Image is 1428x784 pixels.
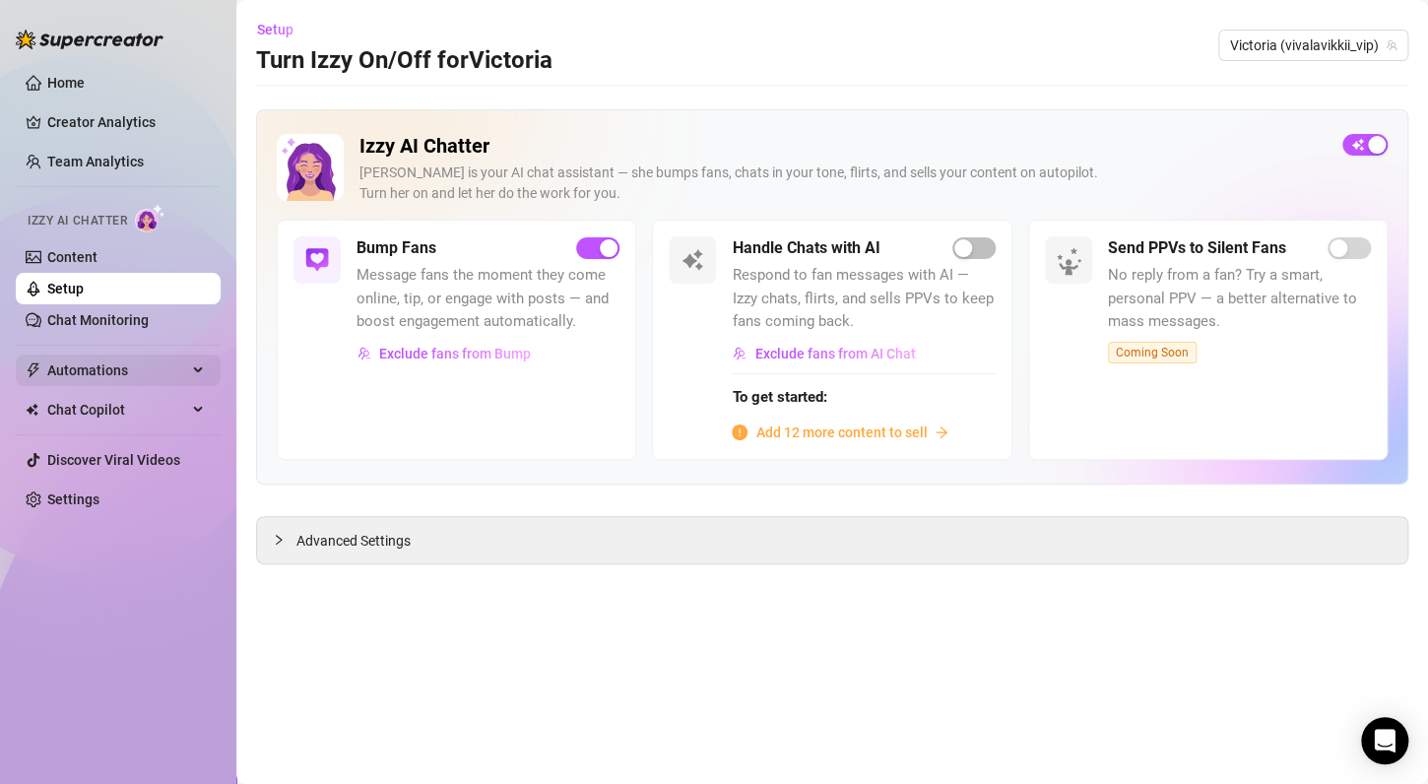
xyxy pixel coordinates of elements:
[359,163,1327,204] div: [PERSON_NAME] is your AI chat assistant — she bumps fans, chats in your tone, flirts, and sells y...
[732,338,916,369] button: Exclude fans from AI Chat
[26,403,38,417] img: Chat Copilot
[1230,31,1396,60] span: Victoria (vivalavikkii_vip)
[732,425,747,440] span: info-circle
[47,154,144,169] a: Team Analytics
[754,346,915,361] span: Exclude fans from AI Chat
[681,248,704,272] img: svg%3e
[47,249,97,265] a: Content
[135,204,165,232] img: AI Chatter
[359,134,1327,159] h2: Izzy AI Chatter
[305,248,329,272] img: svg%3e
[277,134,344,201] img: Izzy AI Chatter
[47,75,85,91] a: Home
[28,212,127,230] span: Izzy AI Chatter
[357,236,436,260] h5: Bump Fans
[1108,264,1371,334] span: No reply from a fan? Try a smart, personal PPV — a better alternative to mass messages.
[47,491,99,507] a: Settings
[732,388,826,406] strong: To get started:
[16,30,163,49] img: logo-BBDzfeDw.svg
[47,394,187,425] span: Chat Copilot
[26,362,41,378] span: thunderbolt
[256,45,552,77] h3: Turn Izzy On/Off for Victoria
[935,425,948,439] span: arrow-right
[273,529,296,551] div: collapsed
[1386,39,1397,51] span: team
[732,264,995,334] span: Respond to fan messages with AI — Izzy chats, flirts, and sells PPVs to keep fans coming back.
[47,355,187,386] span: Automations
[1361,717,1408,764] div: Open Intercom Messenger
[47,106,205,138] a: Creator Analytics
[357,347,371,360] img: svg%3e
[296,530,411,552] span: Advanced Settings
[1108,236,1286,260] h5: Send PPVs to Silent Fans
[1056,247,1087,279] img: silent-fans-ppv-o-N6Mmdf.svg
[357,264,619,334] span: Message fans the moment they come online, tip, or engage with posts — and boost engagement automa...
[732,236,879,260] h5: Handle Chats with AI
[755,422,927,443] span: Add 12 more content to sell
[357,338,532,369] button: Exclude fans from Bump
[257,22,293,37] span: Setup
[47,281,84,296] a: Setup
[256,14,309,45] button: Setup
[1108,342,1197,363] span: Coming Soon
[379,346,531,361] span: Exclude fans from Bump
[273,534,285,546] span: collapsed
[733,347,746,360] img: svg%3e
[47,452,180,468] a: Discover Viral Videos
[47,312,149,328] a: Chat Monitoring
